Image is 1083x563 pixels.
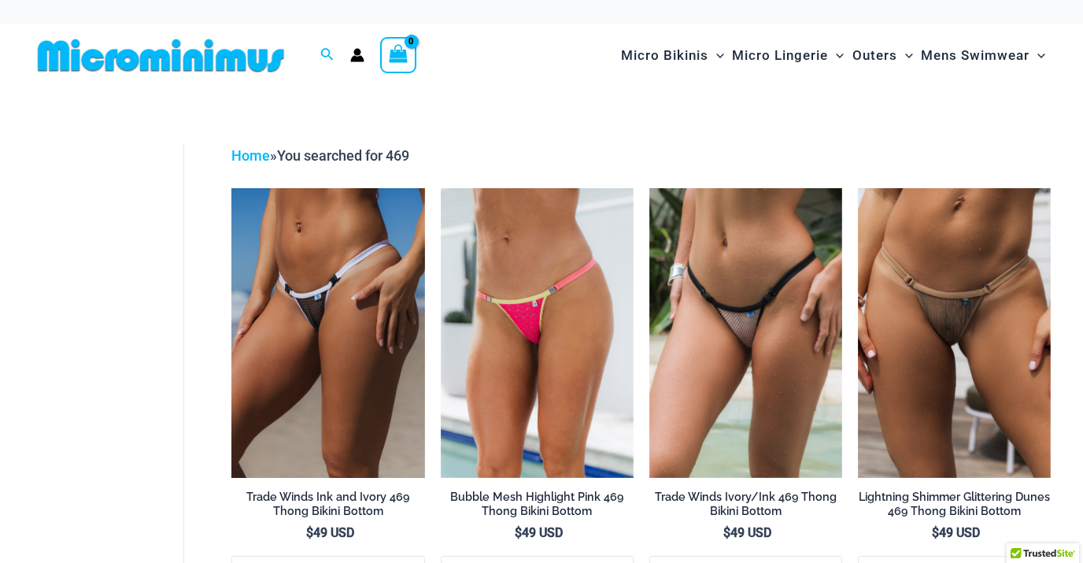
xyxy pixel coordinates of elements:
[921,35,1029,76] span: Mens Swimwear
[848,31,917,80] a: OutersMenu ToggleMenu Toggle
[932,525,980,540] bdi: 49 USD
[723,525,730,540] span: $
[320,46,335,65] a: Search icon link
[441,490,634,519] h2: Bubble Mesh Highlight Pink 469 Thong Bikini Bottom
[515,525,522,540] span: $
[649,188,842,478] img: Trade Winds IvoryInk 469 Thong 01
[231,490,424,525] a: Trade Winds Ink and Ivory 469 Thong Bikini Bottom
[917,31,1049,80] a: Mens SwimwearMenu ToggleMenu Toggle
[441,188,634,478] img: Bubble Mesh Highlight Pink 469 Thong 01
[231,188,424,478] img: Tradewinds Ink and Ivory 469 Thong 01
[515,525,563,540] bdi: 49 USD
[617,31,728,80] a: Micro BikinisMenu ToggleMenu Toggle
[932,525,939,540] span: $
[858,188,1051,478] img: Lightning Shimmer Glittering Dunes 469 Thong 01
[380,37,416,73] a: View Shopping Cart, empty
[306,525,313,540] span: $
[649,490,842,525] a: Trade Winds Ivory/Ink 469 Thong Bikini Bottom
[897,35,913,76] span: Menu Toggle
[1029,35,1045,76] span: Menu Toggle
[441,188,634,478] a: Bubble Mesh Highlight Pink 469 Thong 01Bubble Mesh Highlight Pink 469 Thong 02Bubble Mesh Highlig...
[649,490,842,519] h2: Trade Winds Ivory/Ink 469 Thong Bikini Bottom
[858,490,1051,525] a: Lightning Shimmer Glittering Dunes 469 Thong Bikini Bottom
[441,490,634,525] a: Bubble Mesh Highlight Pink 469 Thong Bikini Bottom
[852,35,897,76] span: Outers
[649,188,842,478] a: Trade Winds IvoryInk 469 Thong 01Trade Winds IvoryInk 317 Top 469 Thong 06Trade Winds IvoryInk 31...
[732,35,828,76] span: Micro Lingerie
[621,35,708,76] span: Micro Bikinis
[231,147,270,164] a: Home
[31,38,290,73] img: MM SHOP LOGO FLAT
[615,29,1052,82] nav: Site Navigation
[350,48,364,62] a: Account icon link
[306,525,354,540] bdi: 49 USD
[723,525,771,540] bdi: 49 USD
[231,490,424,519] h2: Trade Winds Ink and Ivory 469 Thong Bikini Bottom
[728,31,848,80] a: Micro LingerieMenu ToggleMenu Toggle
[858,188,1051,478] a: Lightning Shimmer Glittering Dunes 469 Thong 01Lightning Shimmer Glittering Dunes 317 Tri Top 469...
[39,131,181,446] iframe: TrustedSite Certified
[231,188,424,478] a: Tradewinds Ink and Ivory 469 Thong 01Tradewinds Ink and Ivory 469 Thong 02Tradewinds Ink and Ivor...
[708,35,724,76] span: Menu Toggle
[828,35,844,76] span: Menu Toggle
[277,147,409,164] span: You searched for 469
[858,490,1051,519] h2: Lightning Shimmer Glittering Dunes 469 Thong Bikini Bottom
[231,147,409,164] span: »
